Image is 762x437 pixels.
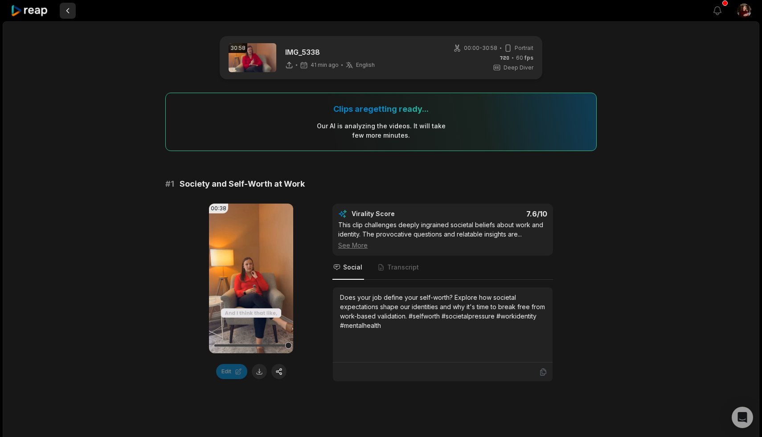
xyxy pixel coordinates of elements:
[515,44,533,52] span: Portrait
[343,263,362,272] span: Social
[229,43,247,53] div: 30:58
[333,104,429,114] div: Clips are getting ready...
[316,121,446,140] div: Our AI is analyzing the video s . It will take few more minutes.
[332,256,553,280] nav: Tabs
[387,263,419,272] span: Transcript
[340,293,545,330] div: Does your job define your self-worth? Explore how societal expectations shape our identities and ...
[209,204,293,353] video: Your browser does not support mp4 format.
[504,64,533,72] span: Deep Diver
[352,209,447,218] div: Virality Score
[732,407,753,428] div: Open Intercom Messenger
[516,54,533,62] span: 60
[524,54,533,61] span: fps
[180,178,305,190] span: Society and Self-Worth at Work
[216,364,247,379] button: Edit
[165,178,174,190] span: # 1
[356,61,375,69] span: English
[311,61,339,69] span: 41 min ago
[338,241,547,250] div: See More
[452,209,548,218] div: 7.6 /10
[338,220,547,250] div: This clip challenges deeply ingrained societal beliefs about work and identity. The provocative q...
[285,47,375,57] p: IMG_5338
[464,44,497,52] span: 00:00 - 30:58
